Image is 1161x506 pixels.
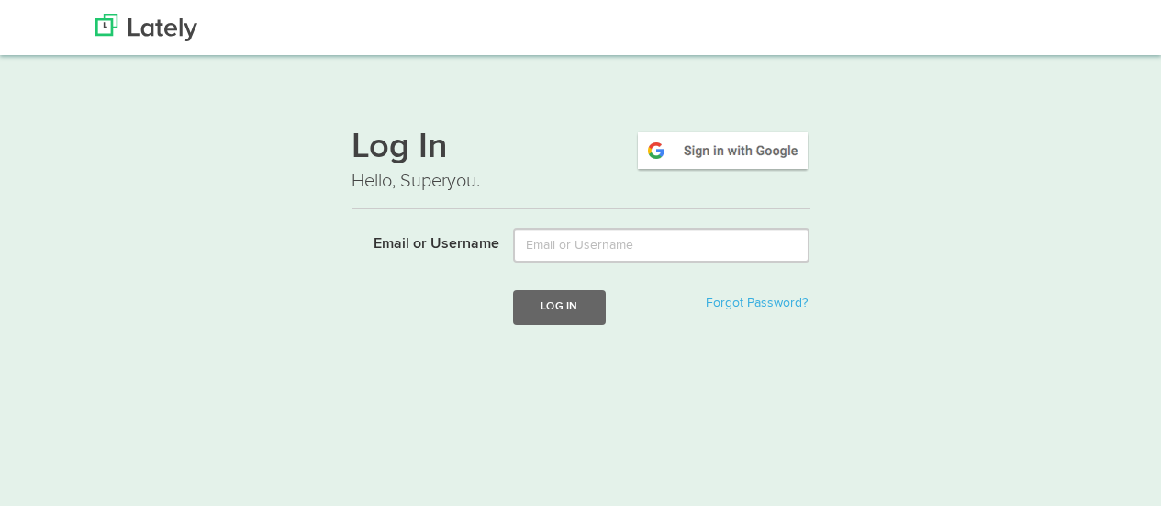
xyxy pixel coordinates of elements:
[513,290,605,324] button: Log In
[706,297,808,309] a: Forgot Password?
[513,228,809,263] input: Email or Username
[95,14,197,41] img: Lately
[352,129,810,168] h1: Log In
[352,168,810,195] p: Hello, Superyou.
[338,228,500,255] label: Email or Username
[635,129,810,172] img: google-signin.png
